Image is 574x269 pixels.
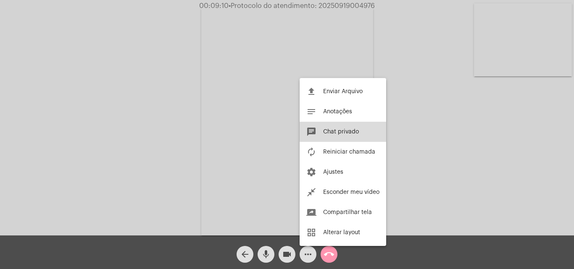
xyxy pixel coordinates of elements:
[323,209,372,215] span: Compartilhar tela
[306,187,316,197] mat-icon: close_fullscreen
[306,227,316,238] mat-icon: grid_view
[306,86,316,97] mat-icon: file_upload
[323,169,343,175] span: Ajustes
[323,129,359,135] span: Chat privado
[306,167,316,177] mat-icon: settings
[306,207,316,217] mat-icon: screen_share
[306,107,316,117] mat-icon: notes
[323,109,352,115] span: Anotações
[323,89,363,94] span: Enviar Arquivo
[306,127,316,137] mat-icon: chat
[306,147,316,157] mat-icon: autorenew
[323,149,375,155] span: Reiniciar chamada
[323,189,379,195] span: Esconder meu vídeo
[323,230,360,235] span: Alterar layout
